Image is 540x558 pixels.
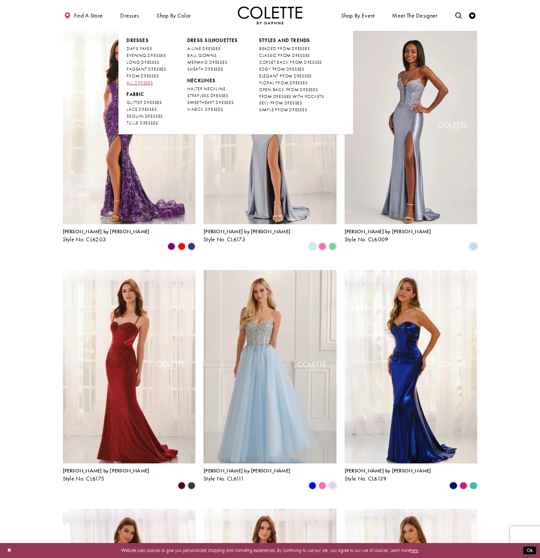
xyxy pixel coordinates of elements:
span: PAGEANT DRESSES [127,66,166,72]
span: Style No. CL6111 [204,475,244,482]
span: STYLES AND TRENDS [259,37,324,44]
span: Meet the designer [392,12,437,19]
span: BEADED PROM DRESSES [259,46,310,51]
span: Shop By Event [341,12,375,19]
span: GLITTER DRESSES [127,100,162,105]
span: DAF'S FAVES [127,46,152,51]
i: Purple [168,243,175,250]
span: DRESS SILHOUETTES [187,37,238,43]
a: Visit Colette by Daphne Style No. CL6009 Page [345,31,478,224]
a: Visit Colette by Daphne Style No. CL6203 Page [63,31,196,224]
span: STRAPLESS DRESSES [187,93,228,98]
a: SEQUIN DRESSES [127,113,166,120]
a: ELEGANT PROM DRESSES [259,73,324,80]
a: Toggle search [454,6,463,24]
a: Visit Colette by Daphne Style No. CL6111 Page [204,270,336,463]
a: SEXY PROM DRESSES [259,100,324,107]
span: [PERSON_NAME] by [PERSON_NAME] [63,467,150,474]
i: Blue [309,482,316,490]
i: Pink [319,243,326,250]
i: Spearmint [329,243,336,250]
a: A-LINE DRESSES [187,45,238,52]
a: Visit Colette by Daphne Style No. CL6175 Page [63,270,196,463]
i: Fuchsia [460,482,467,490]
span: SEXY PROM DRESSES [259,100,302,106]
i: Light Blue [309,243,316,250]
span: Find a store [74,12,103,19]
span: FLORAL PROM DRESSES [259,80,307,86]
span: [PERSON_NAME] by [PERSON_NAME] [204,467,290,474]
a: PROM DRESSES WITH POCKETS [259,93,324,100]
a: HALTER NECKLINE [187,86,238,92]
a: CORSET BACK PROM DRESSES [259,59,324,66]
span: FABRIC [127,91,166,98]
button: Submit Dialog [523,546,536,555]
a: GLITTER DRESSES [127,99,166,106]
i: Sapphire [449,482,457,490]
i: Red [178,243,186,250]
span: SHEATH DRESSES [187,66,223,72]
i: Burgundy [178,482,186,490]
a: Check Wishlist [468,6,478,24]
a: DAF'S FAVES [127,45,166,52]
div: Colette by Daphne Style No. CL6111 [204,468,290,482]
a: BEADED PROM DRESSES [259,45,324,52]
a: here [410,547,418,553]
a: EVENING DRESSES [127,52,166,59]
div: Colette by Daphne Style No. CL6173 [204,229,290,243]
i: Cloud Blue [469,243,477,250]
span: SIMPLE PROM DRESSES [259,107,307,113]
span: Shop by color [155,6,192,24]
span: Style No. CL6203 [63,236,106,243]
span: LACE DRESSES [127,107,156,112]
span: V-NECK DRESSES [187,107,223,112]
span: [PERSON_NAME] by [PERSON_NAME] [345,467,431,474]
span: EDGY PROM DRESSES [259,66,304,72]
span: A-LINE DRESSES [187,46,221,51]
a: V-NECK DRESSES [187,106,238,113]
span: SEQUIN DRESSES [127,113,163,119]
a: Visit Home Page [238,6,303,24]
span: Style No. CL6009 [345,236,389,243]
span: Dresses [120,12,139,19]
span: Shop By Event [339,6,376,24]
span: FABRIC [127,91,144,97]
span: Dresses [127,37,149,43]
span: EVENING DRESSES [127,53,165,58]
span: BALL GOWNS [187,53,217,58]
span: Shop by color [156,12,191,19]
a: LACE DRESSES [127,106,166,113]
button: Close Dialog [4,545,15,556]
a: SWEETHEART DRESSES [187,99,238,106]
p: Website uses cookies to give you personalized shopping and marketing experiences. By continuing t... [47,546,493,555]
span: DRESS SILHOUETTES [187,37,238,44]
div: Colette by Daphne Style No. CL6175 [63,468,150,482]
a: FLORAL PROM DRESSES [259,80,324,86]
span: Style No. CL6173 [204,236,245,243]
a: Find a store [63,6,104,24]
span: Style No. CL6175 [63,475,105,482]
a: OPEN BACK PROM DRESSES [259,86,324,93]
div: Colette by Daphne Style No. CL6009 [345,229,431,243]
i: Lilac [329,482,336,490]
a: MERMAID DRESSES [187,59,238,66]
span: CORSET BACK PROM DRESSES [259,59,322,65]
span: HALTER NECKLINE [187,86,225,92]
span: SWEETHEART DRESSES [187,100,234,105]
i: Turquoise [469,482,477,490]
span: PROM DRESSES [127,73,159,79]
div: Colette by Daphne Style No. CL6139 [345,468,431,482]
span: ELEGANT PROM DRESSES [259,73,312,79]
a: PAGEANT DRESSES [127,66,166,73]
span: Dresses [127,37,166,44]
span: [PERSON_NAME] by [PERSON_NAME] [345,228,431,235]
a: TULLE DRESSES [127,120,166,127]
img: Colette by Daphne [238,6,303,24]
span: OPEN BACK PROM DRESSES [259,87,318,92]
span: Style No. CL6139 [345,475,387,482]
a: Visit Colette by Daphne Style No. CL6139 Page [345,270,478,463]
a: STRAPLESS DRESSES [187,92,238,99]
i: Pink [319,482,326,490]
a: CLASSIC PROM DRESSES [259,52,324,59]
a: SHEATH DRESSES [187,66,238,73]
